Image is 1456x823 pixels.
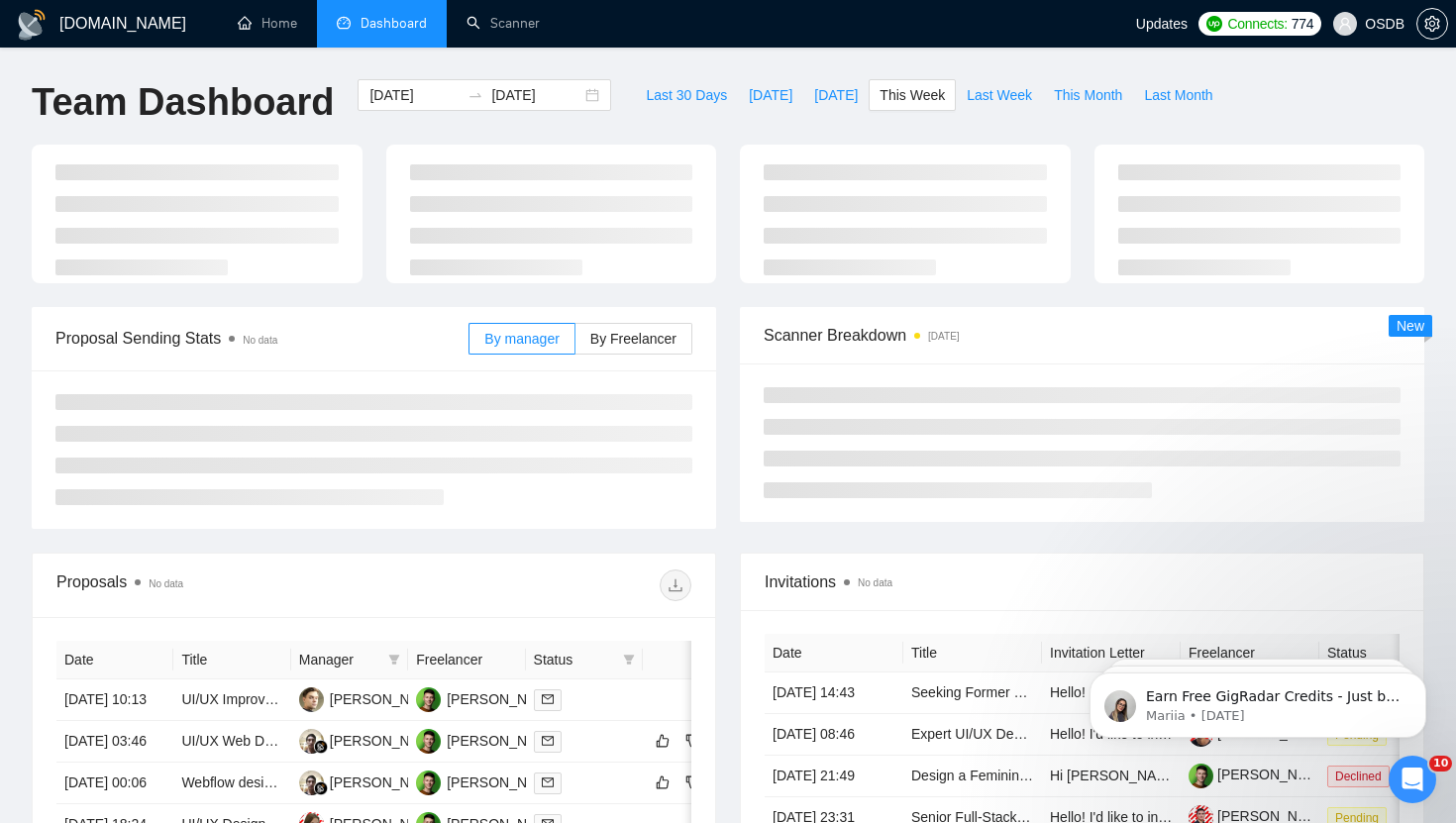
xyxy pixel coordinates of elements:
span: dislike [685,733,699,749]
span: [DATE] [749,84,792,106]
th: Invitation Letter [1042,634,1181,672]
td: [DATE] 14:43 [765,672,903,714]
td: [DATE] 03:46 [56,721,173,763]
a: Webflow designer [181,774,291,790]
span: No data [149,578,183,589]
img: upwork-logo.png [1206,16,1222,32]
span: Scanner Breakdown [764,323,1401,348]
span: mail [542,776,554,788]
img: DA [299,687,324,712]
div: [PERSON_NAME] [447,772,561,793]
img: BH [416,687,441,712]
td: Design a Feminine, Elegant 12-Week Digital Planner [903,756,1042,797]
span: Manager [299,649,380,670]
button: dislike [680,771,704,794]
span: to [468,87,483,103]
button: like [651,771,675,794]
td: UI/UX Improvement Recommendations for Mobile App- experienced professional [173,679,290,721]
span: Declined [1327,766,1390,787]
button: Last 30 Days [635,79,738,111]
td: UI/UX Web Design for "Local Plumbing Company" - Wireframe & Copy are completed [173,721,290,763]
span: like [656,733,670,749]
span: Proposal Sending Stats [55,326,468,351]
time: [DATE] [928,331,959,342]
span: like [656,774,670,790]
img: logo [16,9,48,41]
div: [PERSON_NAME] [330,730,444,752]
span: filter [619,645,639,674]
span: This Month [1054,84,1122,106]
span: user [1338,17,1352,31]
span: 10 [1429,756,1452,772]
td: [DATE] 08:46 [765,714,903,756]
img: c16pGwGrh3ocwXKs_QLemoNvxF5hxZwYyk4EQ7X_OQYVbd2jgSzNEOmhmNm2noYs8N [1189,764,1213,788]
span: Updates [1136,16,1188,32]
img: gigradar-bm.png [314,740,328,754]
span: dislike [685,774,699,790]
span: Status [534,649,615,670]
span: setting [1417,16,1447,32]
span: mail [542,735,554,747]
td: [DATE] 10:13 [56,679,173,721]
a: Declined [1327,768,1398,783]
a: BH[PERSON_NAME] [416,690,561,706]
span: swap-right [468,87,483,103]
a: homeHome [238,15,297,32]
button: dislike [680,729,704,753]
a: UI/UX Improvement Recommendations for Mobile App- experienced professional [181,691,677,707]
img: BH [416,729,441,754]
th: Date [56,641,173,679]
button: This Month [1043,79,1133,111]
a: DA[PERSON_NAME] [299,690,444,706]
span: Last 30 Days [646,84,727,106]
button: setting [1416,8,1448,40]
span: [DATE] [814,84,858,106]
span: This Week [880,84,945,106]
div: Proposals [56,569,374,601]
td: Expert UI/UX Designer for Cybersecurity Dashboards [903,714,1042,756]
th: Freelancer [408,641,525,679]
iframe: Intercom notifications message [1060,631,1456,770]
a: MI[PERSON_NAME] [299,773,444,789]
th: Title [903,634,1042,672]
div: [PERSON_NAME] [330,772,444,793]
span: Last Week [967,84,1032,106]
span: By manager [484,331,559,347]
button: Last Week [956,79,1043,111]
span: mail [542,693,554,705]
img: MI [299,729,324,754]
span: filter [623,654,635,666]
button: This Week [869,79,956,111]
span: By Freelancer [590,331,676,347]
img: BH [416,771,441,795]
span: No data [243,335,277,346]
td: [DATE] 21:49 [765,756,903,797]
a: Design a Feminine, Elegant 12-Week Digital Planner [911,768,1235,783]
td: [DATE] 00:06 [56,763,173,804]
a: [PERSON_NAME] [1189,767,1331,782]
th: Title [173,641,290,679]
a: Expert UI/UX Designer for Cybersecurity Dashboards [911,726,1239,742]
span: dashboard [337,16,351,30]
span: Last Month [1144,84,1212,106]
th: Manager [291,641,408,679]
span: No data [858,577,892,588]
button: Last Month [1133,79,1223,111]
td: Webflow designer [173,763,290,804]
th: Date [765,634,903,672]
button: like [651,729,675,753]
div: [PERSON_NAME] [447,730,561,752]
span: Connects: [1228,13,1288,35]
a: Seeking Former Leaders from Tinder, Bumble, Hinge, etc. – Paid Survey [911,684,1356,700]
td: Seeking Former Leaders from Tinder, Bumble, Hinge, etc. – Paid Survey [903,672,1042,714]
a: BH[PERSON_NAME] [416,732,561,748]
div: [PERSON_NAME] [447,688,561,710]
span: filter [388,654,400,666]
a: BH[PERSON_NAME] [416,773,561,789]
h1: Team Dashboard [32,79,334,126]
span: Dashboard [361,15,427,32]
a: searchScanner [467,15,540,32]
